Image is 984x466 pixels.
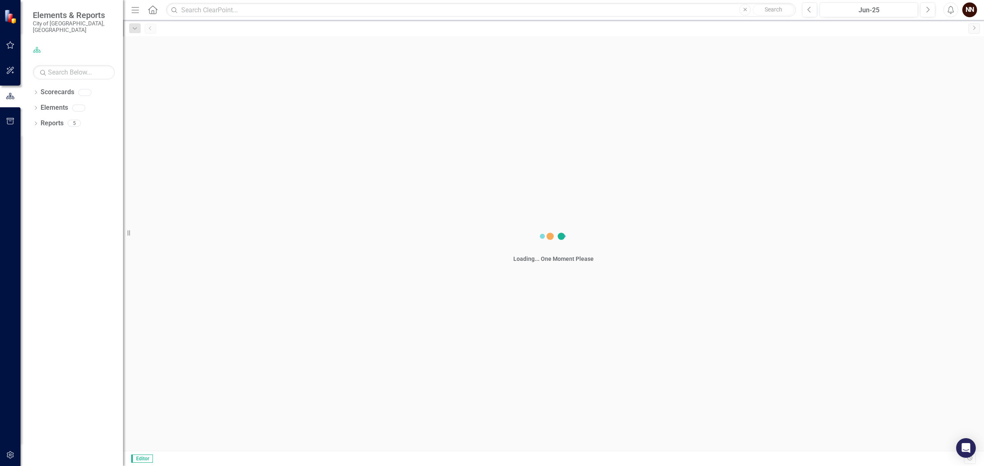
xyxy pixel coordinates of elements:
a: Reports [41,119,64,128]
img: ClearPoint Strategy [4,9,18,24]
div: Jun-25 [822,5,915,15]
span: Editor [131,455,153,463]
input: Search Below... [33,65,115,79]
a: Scorecards [41,88,74,97]
button: Jun-25 [820,2,918,17]
button: NN [962,2,977,17]
small: City of [GEOGRAPHIC_DATA], [GEOGRAPHIC_DATA] [33,20,115,34]
div: 5 [68,120,81,127]
input: Search ClearPoint... [166,3,796,17]
button: Search [753,4,794,16]
div: Open Intercom Messenger [956,438,976,458]
span: Search [765,6,782,13]
div: Loading... One Moment Please [513,255,594,263]
span: Elements & Reports [33,10,115,20]
a: Elements [41,103,68,113]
